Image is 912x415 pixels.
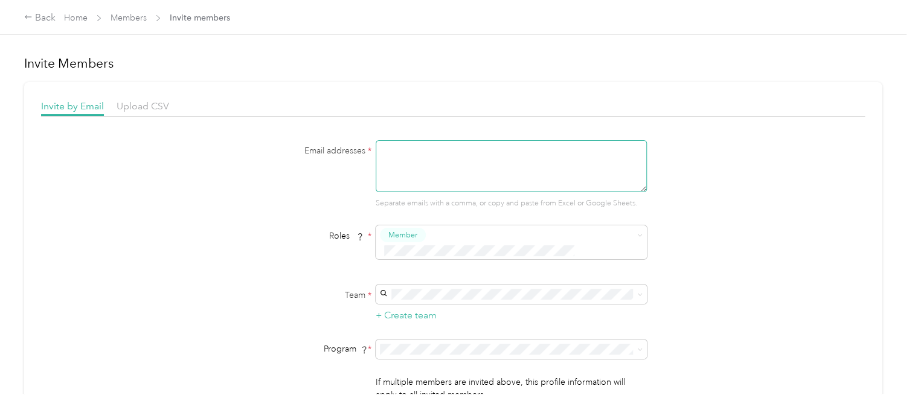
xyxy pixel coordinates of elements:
[388,230,417,240] span: Member
[220,289,371,301] label: Team
[24,11,56,25] div: Back
[220,144,371,157] label: Email addresses
[41,100,104,112] span: Invite by Email
[376,376,647,401] p: If multiple members are invited above, this profile information will apply to all invited members
[111,13,147,23] a: Members
[325,227,368,245] span: Roles
[170,11,230,24] span: Invite members
[376,198,647,209] p: Separate emails with a comma, or copy and paste from Excel or Google Sheets.
[117,100,169,112] span: Upload CSV
[220,343,371,355] div: Program
[64,13,88,23] a: Home
[376,308,437,323] button: + Create team
[24,55,882,72] h1: Invite Members
[380,228,426,243] button: Member
[844,347,912,415] iframe: Everlance-gr Chat Button Frame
